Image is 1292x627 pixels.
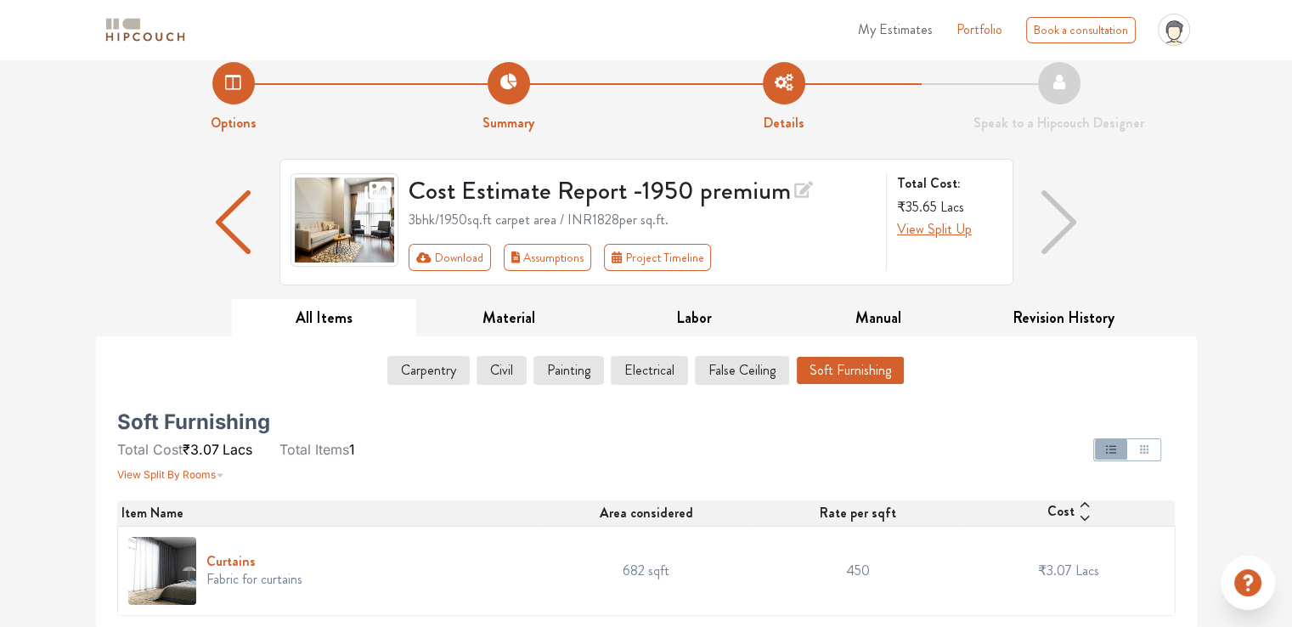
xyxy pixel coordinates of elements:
img: Curtains [128,537,196,605]
button: Carpentry [387,356,470,385]
button: View Split Up [897,219,972,240]
span: Rate per sqft [820,503,896,523]
li: 1 [279,439,355,460]
button: View Split By Rooms [117,460,224,483]
h6: Curtains [206,553,302,569]
button: False Ceiling [695,356,789,385]
span: Lacs [1075,561,1099,580]
button: Download [409,244,491,271]
a: Portfolio [956,20,1002,40]
span: My Estimates [858,20,933,39]
strong: Details [764,113,804,133]
button: Painting [533,356,604,385]
button: Labor [601,299,787,337]
p: Fabric for curtains [206,569,302,590]
strong: Options [211,113,257,133]
span: Lacs [223,441,252,458]
img: logo-horizontal.svg [103,15,188,45]
td: 682 sqft [540,527,752,616]
span: Area considered [600,503,693,523]
img: arrow left [216,190,250,254]
span: Item Name [121,503,183,523]
button: Material [416,299,601,337]
strong: Summary [482,113,534,133]
strong: Total Cost: [897,173,999,194]
span: Cost [1047,501,1075,525]
span: ₹3.07 [183,441,219,458]
button: Manual [786,299,971,337]
div: 3bhk / 1950 sq.ft carpet area / INR 1828 per sq.ft. [409,210,876,230]
button: Electrical [611,356,688,385]
button: Project Timeline [604,244,711,271]
span: ₹3.07 [1038,561,1072,580]
div: First group [409,244,725,271]
div: Book a consultation [1026,17,1136,43]
strong: Speak to a Hipcouch Designer [973,113,1144,133]
div: Toolbar with button groups [409,244,876,271]
span: Lacs [940,197,964,217]
h3: Cost Estimate Report - 1950 premium [409,173,876,206]
button: Soft Furnishing [796,356,905,385]
img: gallery [291,173,399,267]
img: arrow right [1041,190,1075,254]
span: View Split By Rooms [117,468,216,481]
button: Assumptions [504,244,592,271]
span: Total Items [279,441,349,458]
h5: Soft Furnishing [117,415,270,429]
td: 450 [752,527,963,616]
span: Total Cost [117,441,183,458]
span: ₹35.65 [897,197,937,217]
span: logo-horizontal.svg [103,11,188,49]
span: View Split Up [897,219,972,239]
button: Civil [477,356,527,385]
button: All Items [232,299,417,337]
button: Revision History [971,299,1156,337]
